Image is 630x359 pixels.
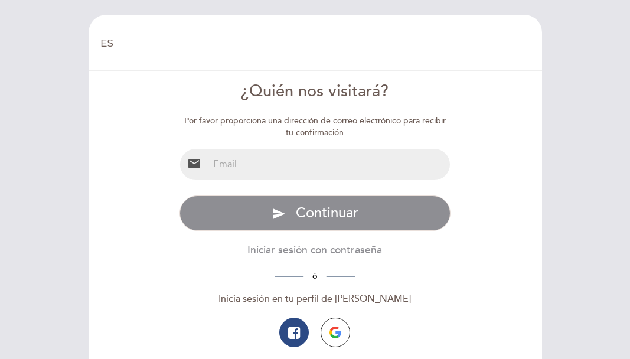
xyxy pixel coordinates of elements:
[272,207,286,221] i: send
[247,243,382,257] button: Iniciar sesión con contraseña
[303,271,327,281] span: ó
[179,80,451,103] div: ¿Quién nos visitará?
[179,115,451,139] div: Por favor proporciona una dirección de correo electrónico para recibir tu confirmación
[187,156,201,171] i: email
[179,292,451,306] div: Inicia sesión en tu perfil de [PERSON_NAME]
[329,327,341,338] img: icon-google.png
[296,204,358,221] span: Continuar
[208,149,450,180] input: Email
[179,195,451,231] button: send Continuar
